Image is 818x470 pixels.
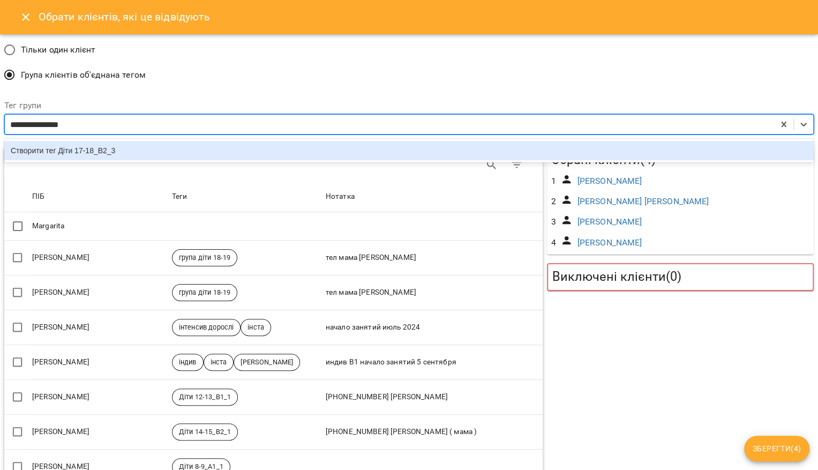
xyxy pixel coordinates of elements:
span: [PERSON_NAME] [234,357,299,367]
div: 1 [549,173,558,190]
span: інста [204,357,234,367]
span: Зберегти ( 4 ) [753,442,801,455]
span: Група клієнтів об'єднана тегом [21,69,146,81]
td: [PERSON_NAME] [30,310,170,345]
div: Table Toolbar [4,147,543,182]
a: [PERSON_NAME] [577,237,642,248]
span: Тільки один клієнт [21,43,96,56]
button: Зберегти(4) [744,436,809,461]
td: индив В1 начало занятий 5 сентября [324,345,543,379]
a: [PERSON_NAME] [577,217,642,227]
td: [PHONE_NUMBER] [PERSON_NAME] ( мама ) [324,414,543,449]
td: [PERSON_NAME] [30,379,170,414]
a: [PERSON_NAME] [577,176,642,186]
a: [PERSON_NAME] [PERSON_NAME] [577,196,709,206]
span: Нотатка [326,190,541,203]
h5: Виключені клієнти ( 0 ) [552,268,808,285]
label: Тег групи [4,101,814,110]
td: начало занятий июль 2024 [324,310,543,345]
button: Фільтр [504,152,530,178]
td: тел мама [PERSON_NAME] [324,275,543,310]
div: Sort [326,190,355,203]
span: Діти 12-13_B1_1 [172,392,237,402]
div: 3 [549,213,558,230]
span: інста [241,323,271,332]
td: тел мама [PERSON_NAME] [324,240,543,275]
h6: Обрати клієнтів, які це відвідують [39,9,210,25]
td: Margarita [30,212,170,240]
span: Діти 14-15_B2_1 [172,427,237,437]
span: ПІБ [32,190,168,203]
span: Теги [172,190,321,203]
div: ПІБ [32,190,44,203]
div: 4 [549,234,558,251]
td: [PHONE_NUMBER] [PERSON_NAME] [324,379,543,414]
div: 2 [549,193,558,210]
div: Sort [32,190,44,203]
div: Створити тег Діти 17-18_B2_3 [4,141,814,160]
td: [PERSON_NAME] [30,275,170,310]
span: група діти 18-19 [172,288,237,297]
div: Теги [172,190,187,203]
td: [PERSON_NAME] [30,240,170,275]
button: Close [13,4,39,30]
span: група діти 18-19 [172,253,237,263]
span: інтенсив дорослі [172,323,240,332]
div: Нотатка [326,190,355,203]
td: [PERSON_NAME] [30,414,170,449]
button: Search [479,152,505,178]
td: [PERSON_NAME] [30,345,170,379]
span: індив [172,357,203,367]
